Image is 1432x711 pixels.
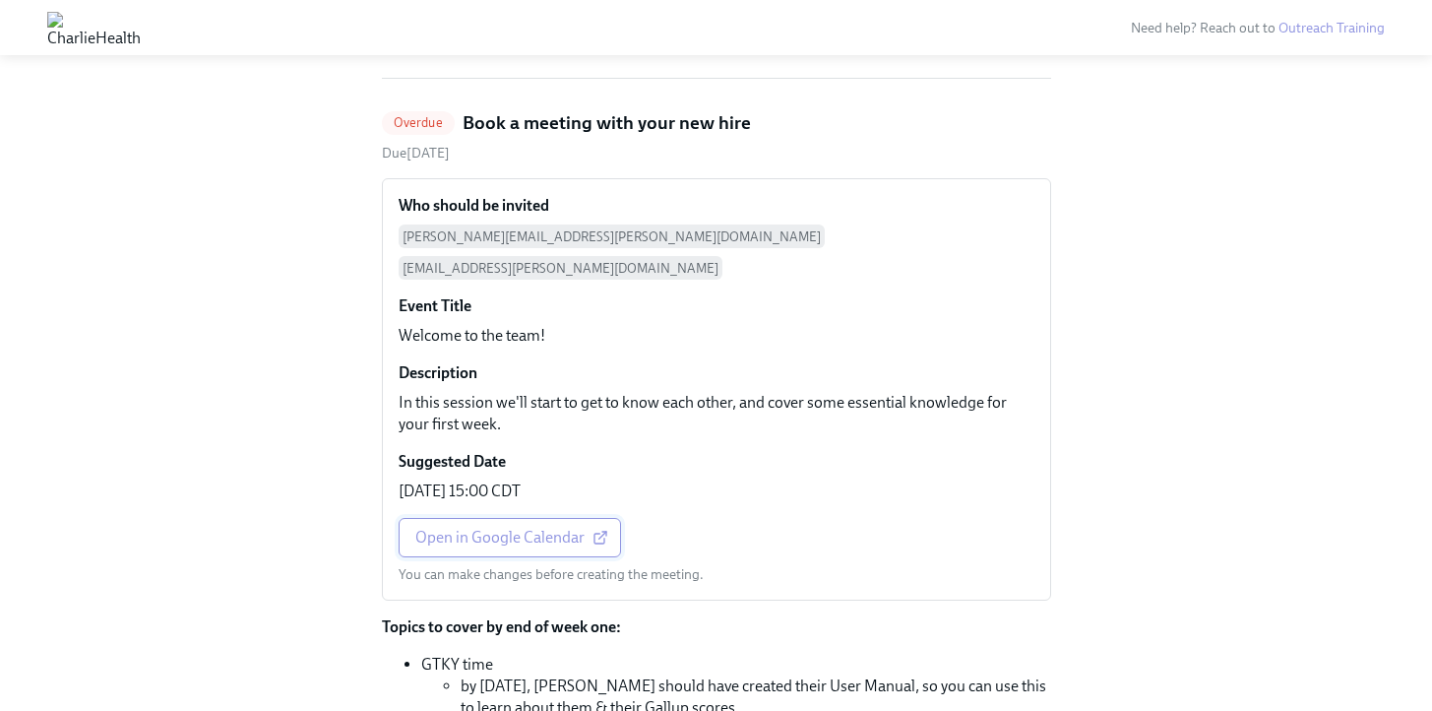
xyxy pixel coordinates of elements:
span: Open in Google Calendar [415,528,604,548]
a: Outreach Training [1278,20,1385,36]
img: CharlieHealth [47,12,141,43]
span: Due [DATE] [382,145,450,162]
p: Welcome to the team! [399,325,545,347]
strong: Topics to cover by end of week one: [382,617,621,636]
p: [DATE] 15:00 CDT [399,481,521,502]
h5: Book a meeting with your new hire [463,110,751,136]
span: [EMAIL_ADDRESS][PERSON_NAME][DOMAIN_NAME] [399,256,722,280]
a: OverdueBook a meeting with your new hireDue[DATE] [382,110,1051,162]
h6: Who should be invited [399,195,549,217]
h6: Suggested Date [399,451,506,473]
a: Open in Google Calendar [399,518,621,557]
p: You can make changes before creating the meeting. [399,565,704,584]
h6: Description [399,362,477,384]
span: Need help? Reach out to [1131,20,1385,36]
span: Overdue [382,115,455,130]
span: [PERSON_NAME][EMAIL_ADDRESS][PERSON_NAME][DOMAIN_NAME] [399,225,825,248]
h6: Event Title [399,295,471,317]
p: In this session we'll start to get to know each other, and cover some essential knowledge for you... [399,392,1034,435]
